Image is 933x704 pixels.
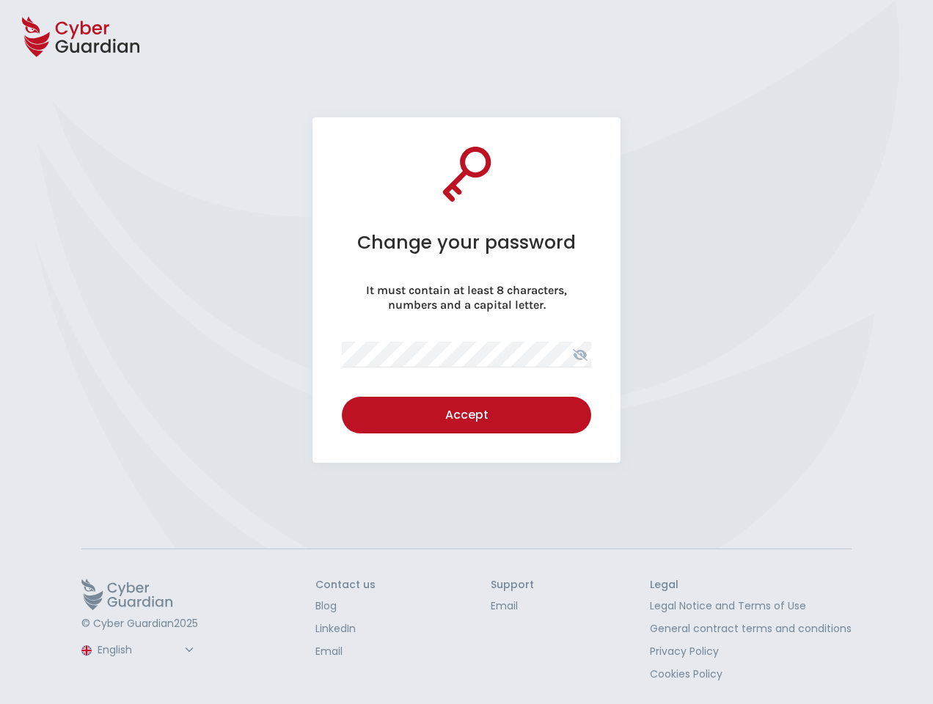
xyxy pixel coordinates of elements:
h3: Contact us [315,579,376,592]
a: Legal Notice and Terms of Use [650,598,852,614]
h3: Support [491,579,534,592]
a: Email [491,598,534,614]
h3: Legal [650,579,852,592]
a: Blog [315,598,376,614]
